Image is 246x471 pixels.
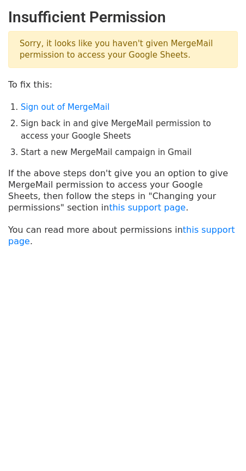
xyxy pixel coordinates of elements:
[8,225,235,246] a: this support page
[21,146,238,159] li: Start a new MergeMail campaign in Gmail
[109,202,186,213] a: this support page
[8,79,238,90] p: To fix this:
[8,31,238,68] p: Sorry, it looks like you haven't given MergeMail permission to access your Google Sheets.
[8,168,238,213] p: If the above steps don't give you an option to give MergeMail permission to access your Google Sh...
[21,102,109,112] a: Sign out of MergeMail
[8,224,238,247] p: You can read more about permissions in .
[21,117,238,142] li: Sign back in and give MergeMail permission to access your Google Sheets
[8,8,238,27] h2: Insufficient Permission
